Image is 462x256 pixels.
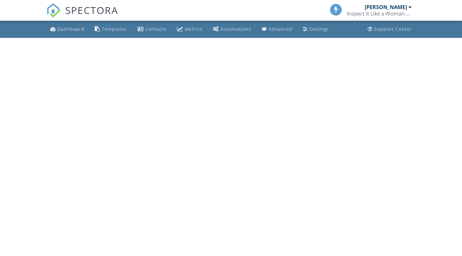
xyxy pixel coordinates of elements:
[48,23,87,35] a: Dashboard
[102,26,127,32] div: Templates
[145,26,167,32] div: Contacts
[65,3,118,17] span: SPECTORA
[46,9,118,22] a: SPECTORA
[268,26,292,32] div: Advanced
[185,26,203,32] div: Metrics
[174,23,205,35] a: Metrics
[210,23,254,35] a: Automations (Basic)
[347,10,412,17] div: Inspect It Like a Woman LLC
[46,3,61,17] img: The Best Home Inspection Software - Spectora
[57,26,84,32] div: Dashboard
[309,26,329,32] div: Settings
[365,23,415,35] a: Support Center
[135,23,169,35] a: Contacts
[259,23,295,35] a: Advanced
[374,26,412,32] div: Support Center
[92,23,130,35] a: Templates
[300,23,331,35] a: Settings
[220,26,251,32] div: Automations
[365,4,407,10] div: [PERSON_NAME]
